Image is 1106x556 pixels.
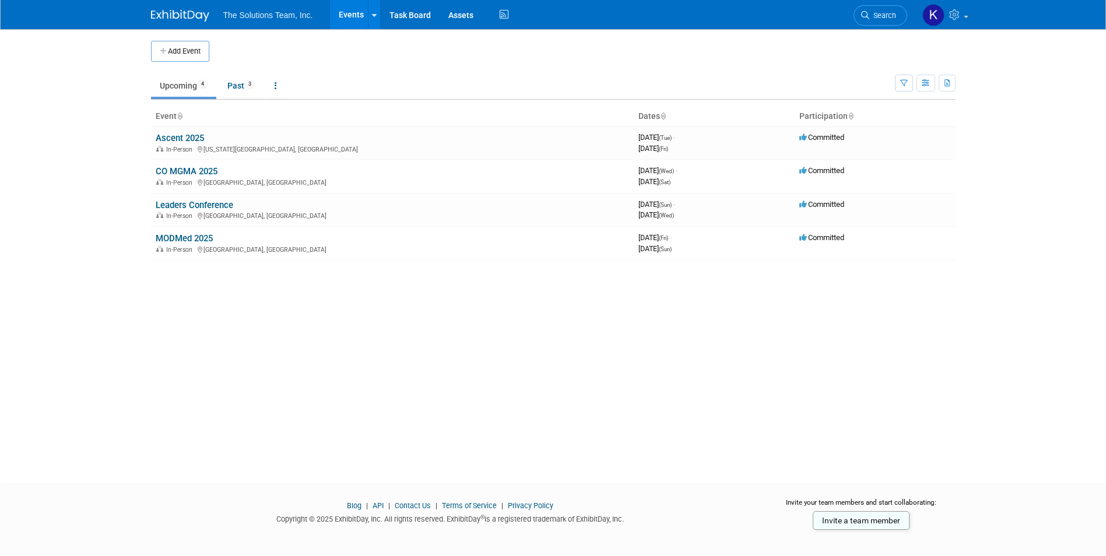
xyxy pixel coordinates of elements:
[673,133,675,142] span: -
[166,246,196,254] span: In-Person
[156,210,629,220] div: [GEOGRAPHIC_DATA], [GEOGRAPHIC_DATA]
[151,107,634,126] th: Event
[659,246,672,252] span: (Sun)
[659,179,670,185] span: (Sat)
[659,168,674,174] span: (Wed)
[638,177,670,186] span: [DATE]
[156,144,629,153] div: [US_STATE][GEOGRAPHIC_DATA], [GEOGRAPHIC_DATA]
[659,135,672,141] span: (Tue)
[219,75,264,97] a: Past3
[634,107,795,126] th: Dates
[156,146,163,152] img: In-Person Event
[508,501,553,510] a: Privacy Policy
[156,233,213,244] a: MODMed 2025
[767,498,956,515] div: Invite your team members and start collaborating:
[854,5,907,26] a: Search
[156,246,163,252] img: In-Person Event
[638,200,675,209] span: [DATE]
[676,166,677,175] span: -
[799,233,844,242] span: Committed
[156,179,163,185] img: In-Person Event
[638,233,672,242] span: [DATE]
[151,10,209,22] img: ExhibitDay
[223,10,313,20] span: The Solutions Team, Inc.
[373,501,384,510] a: API
[442,501,497,510] a: Terms of Service
[156,133,204,143] a: Ascent 2025
[151,511,750,525] div: Copyright © 2025 ExhibitDay, Inc. All rights reserved. ExhibitDay is a registered trademark of Ex...
[433,501,440,510] span: |
[638,166,677,175] span: [DATE]
[363,501,371,510] span: |
[347,501,361,510] a: Blog
[151,75,216,97] a: Upcoming4
[659,202,672,208] span: (Sun)
[245,80,255,89] span: 3
[813,511,910,530] a: Invite a team member
[799,200,844,209] span: Committed
[156,177,629,186] div: [GEOGRAPHIC_DATA], [GEOGRAPHIC_DATA]
[848,111,854,121] a: Sort by Participation Type
[151,41,209,62] button: Add Event
[659,212,674,219] span: (Wed)
[799,166,844,175] span: Committed
[166,179,196,186] span: In-Person
[156,244,629,254] div: [GEOGRAPHIC_DATA], [GEOGRAPHIC_DATA]
[638,144,668,153] span: [DATE]
[156,212,163,218] img: In-Person Event
[638,244,672,253] span: [DATE]
[638,210,674,219] span: [DATE]
[156,166,217,177] a: CO MGMA 2025
[799,133,844,142] span: Committed
[198,80,208,89] span: 4
[385,501,393,510] span: |
[659,146,668,152] span: (Fri)
[498,501,506,510] span: |
[660,111,666,121] a: Sort by Start Date
[480,514,484,520] sup: ®
[177,111,182,121] a: Sort by Event Name
[638,133,675,142] span: [DATE]
[869,11,896,20] span: Search
[166,212,196,220] span: In-Person
[156,200,233,210] a: Leaders Conference
[673,200,675,209] span: -
[795,107,956,126] th: Participation
[670,233,672,242] span: -
[659,235,668,241] span: (Fri)
[395,501,431,510] a: Contact Us
[922,4,945,26] img: Kaelon Harris
[166,146,196,153] span: In-Person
